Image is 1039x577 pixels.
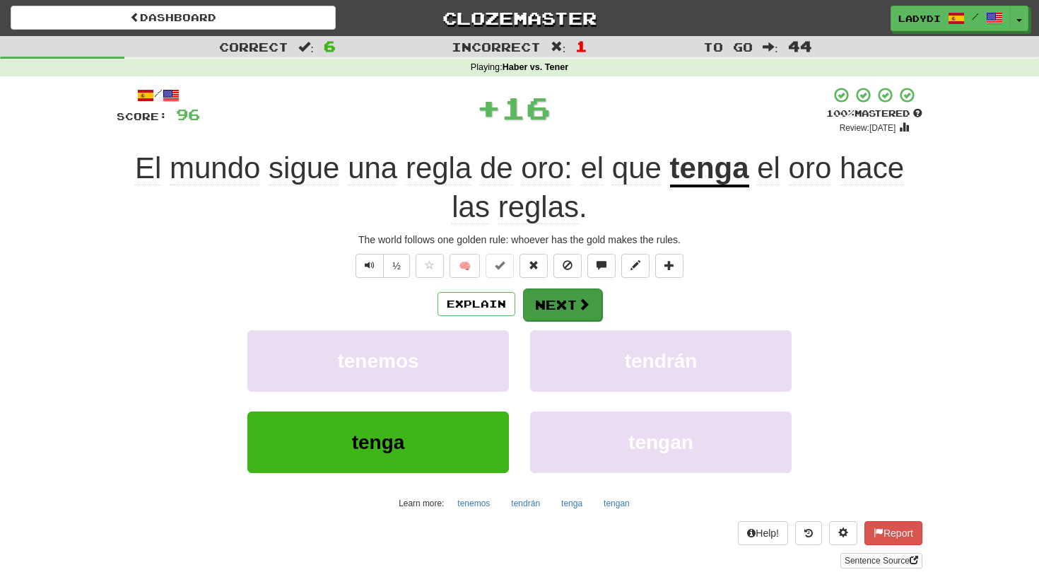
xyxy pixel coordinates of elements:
[788,37,812,54] span: 44
[117,110,168,122] span: Score:
[530,412,792,473] button: tengan
[826,107,855,119] span: 100 %
[352,431,405,453] span: tenga
[519,254,548,278] button: Reset to 0% Mastered (alt+r)
[596,493,638,514] button: tengan
[840,553,922,569] a: Sentence Source
[553,254,582,278] button: Ignore sentence (alt+i)
[840,123,896,133] small: Review: [DATE]
[356,254,384,278] button: Play sentence audio (ctl+space)
[117,233,922,247] div: The world follows one golden rule: whoever has the gold makes the rules.
[628,431,693,453] span: tengan
[450,493,498,514] button: tenemos
[438,292,515,316] button: Explain
[486,254,514,278] button: Set this sentence to 100% Mastered (alt+m)
[324,37,336,54] span: 6
[521,151,572,185] span: oro:
[247,330,509,392] button: tenemos
[416,254,444,278] button: Favorite sentence (alt+f)
[503,62,569,72] strong: Haber vs. Tener
[891,6,1011,31] a: LadyDi /
[298,41,314,53] span: :
[353,254,410,278] div: Text-to-speech controls
[503,493,548,514] button: tendrán
[795,521,822,545] button: Round history (alt+y)
[117,86,200,104] div: /
[523,288,602,321] button: Next
[898,12,941,25] span: LadyDi
[621,254,650,278] button: Edit sentence (alt+d)
[738,521,788,545] button: Help!
[219,40,288,54] span: Correct
[840,151,904,185] span: hace
[170,151,260,185] span: mundo
[452,190,490,224] span: las
[450,254,480,278] button: 🧠
[530,330,792,392] button: tendrán
[383,254,410,278] button: ½
[826,107,922,120] div: Mastered
[480,151,513,185] span: de
[587,254,616,278] button: Discuss sentence (alt+u)
[452,40,541,54] span: Incorrect
[763,41,778,53] span: :
[348,151,397,185] span: una
[625,350,698,372] span: tendrán
[864,521,922,545] button: Report
[757,151,780,185] span: el
[476,86,501,129] span: +
[406,151,471,185] span: regla
[357,6,682,30] a: Clozemaster
[269,151,339,185] span: sigue
[580,151,604,185] span: el
[551,41,566,53] span: :
[703,40,753,54] span: To go
[11,6,336,30] a: Dashboard
[498,190,579,224] span: reglas
[670,151,749,187] u: tenga
[789,151,832,185] span: oro
[452,151,904,224] span: .
[575,37,587,54] span: 1
[135,151,161,185] span: El
[399,499,444,508] small: Learn more:
[176,105,200,123] span: 96
[337,350,418,372] span: tenemos
[612,151,662,185] span: que
[553,493,590,514] button: tenga
[501,90,551,125] span: 16
[655,254,683,278] button: Add to collection (alt+a)
[972,11,979,21] span: /
[247,412,509,473] button: tenga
